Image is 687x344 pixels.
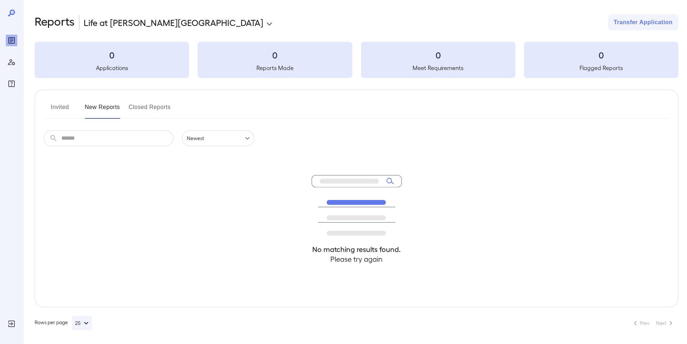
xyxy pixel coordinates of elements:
[182,130,254,146] div: Newest
[361,64,515,72] h5: Meet Requirements
[35,64,189,72] h5: Applications
[198,64,352,72] h5: Reports Made
[628,317,678,329] nav: pagination navigation
[35,49,189,61] h3: 0
[361,49,515,61] h3: 0
[198,49,352,61] h3: 0
[312,254,402,264] h4: Please try again
[608,14,678,30] button: Transfer Application
[72,316,92,330] button: 25
[35,14,75,30] h2: Reports
[6,35,17,46] div: Reports
[35,42,678,78] summary: 0Applications0Reports Made0Meet Requirements0Flagged Reports
[85,101,120,119] button: New Reports
[6,78,17,90] div: FAQ
[35,316,92,330] div: Rows per page
[312,244,402,254] h4: No matching results found.
[44,101,76,119] button: Invited
[524,49,678,61] h3: 0
[6,56,17,68] div: Manage Users
[6,318,17,330] div: Log Out
[84,17,263,28] p: Life at [PERSON_NAME][GEOGRAPHIC_DATA]
[129,101,171,119] button: Closed Reports
[524,64,678,72] h5: Flagged Reports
